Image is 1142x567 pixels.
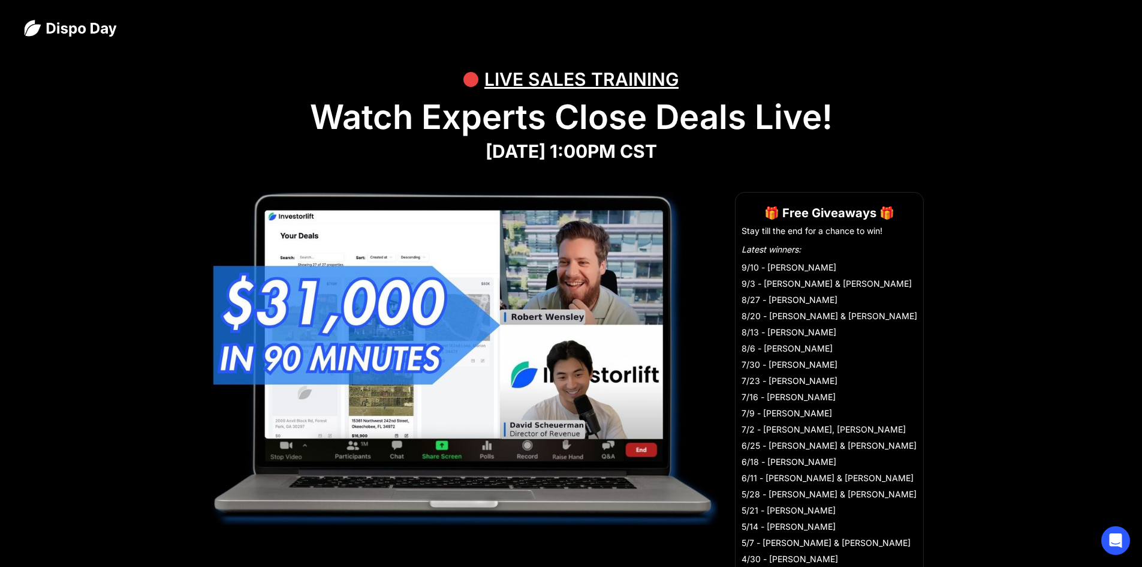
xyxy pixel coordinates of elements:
div: Open Intercom Messenger [1101,526,1130,555]
em: Latest winners: [742,244,801,254]
div: LIVE SALES TRAINING [484,61,679,97]
strong: 🎁 Free Giveaways 🎁 [764,206,894,220]
li: Stay till the end for a chance to win! [742,225,917,237]
strong: [DATE] 1:00PM CST [486,140,657,162]
h1: Watch Experts Close Deals Live! [24,97,1118,137]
